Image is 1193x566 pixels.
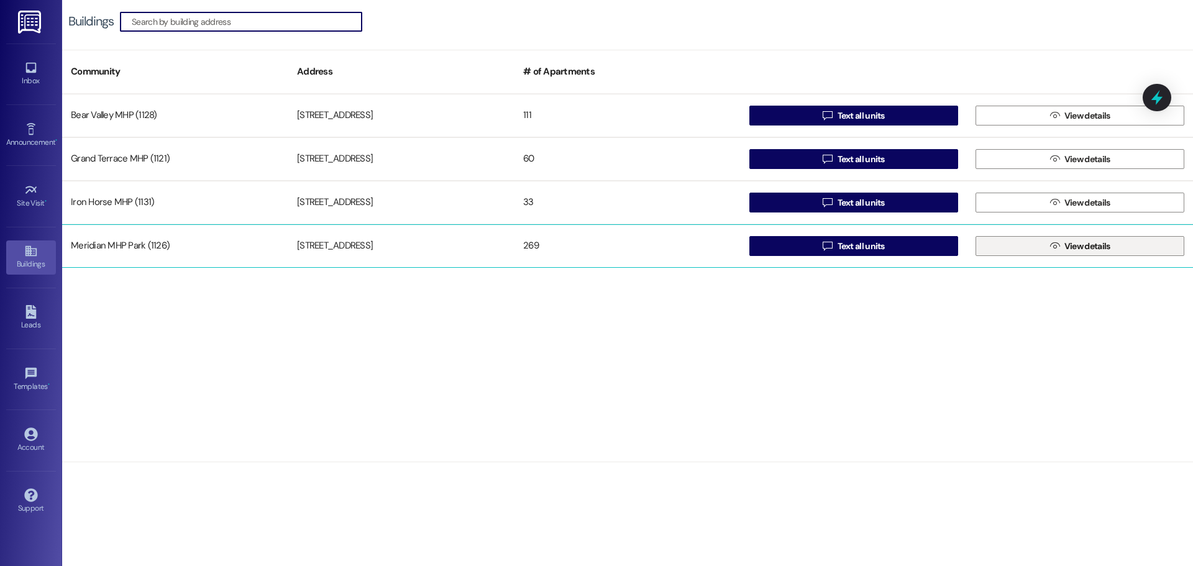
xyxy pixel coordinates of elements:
button: Text all units [749,236,958,256]
i:  [823,111,832,121]
input: Search by building address [132,13,362,30]
span: • [48,380,50,389]
div: Meridian MHP Park (1126) [62,234,288,258]
i:  [823,241,832,251]
span: Text all units [838,109,885,122]
span: Text all units [838,240,885,253]
a: Buildings [6,240,56,274]
a: Account [6,424,56,457]
div: [STREET_ADDRESS] [288,103,514,128]
span: View details [1064,109,1110,122]
button: View details [976,149,1184,169]
button: Text all units [749,193,958,212]
span: Text all units [838,196,885,209]
button: Text all units [749,149,958,169]
span: • [45,197,47,206]
span: View details [1064,196,1110,209]
div: 111 [514,103,741,128]
a: Templates • [6,363,56,396]
div: [STREET_ADDRESS] [288,147,514,171]
div: Community [62,57,288,87]
div: [STREET_ADDRESS] [288,190,514,215]
span: Text all units [838,153,885,166]
div: [STREET_ADDRESS] [288,234,514,258]
div: 33 [514,190,741,215]
a: Inbox [6,57,56,91]
button: View details [976,106,1184,126]
div: # of Apartments [514,57,741,87]
i:  [1050,111,1059,121]
img: ResiDesk Logo [18,11,43,34]
i:  [823,154,832,164]
div: Address [288,57,514,87]
div: Grand Terrace MHP (1121) [62,147,288,171]
button: View details [976,236,1184,256]
div: Buildings [68,15,114,28]
button: View details [976,193,1184,212]
a: Site Visit • [6,180,56,213]
i:  [1050,241,1059,251]
i:  [1050,198,1059,208]
span: View details [1064,153,1110,166]
div: 269 [514,234,741,258]
div: Bear Valley MHP (1128) [62,103,288,128]
span: • [55,136,57,145]
a: Support [6,485,56,518]
div: Iron Horse MHP (1131) [62,190,288,215]
i:  [1050,154,1059,164]
span: View details [1064,240,1110,253]
button: Text all units [749,106,958,126]
a: Leads [6,301,56,335]
i:  [823,198,832,208]
div: 60 [514,147,741,171]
